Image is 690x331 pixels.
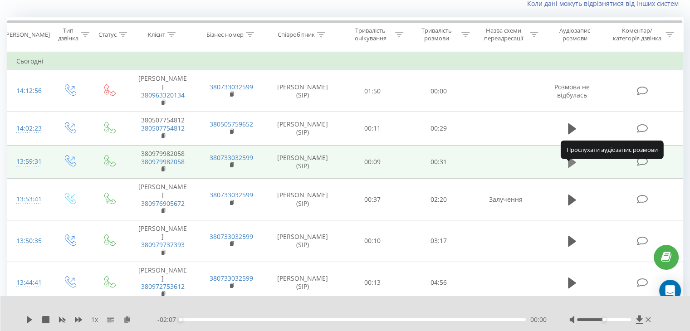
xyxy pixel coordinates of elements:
[406,262,471,303] td: 04:56
[141,91,185,99] a: 380963320134
[179,318,182,321] div: Accessibility label
[548,27,602,42] div: Аудіозапис розмови
[16,232,40,250] div: 13:50:35
[206,31,244,39] div: Бізнес номер
[266,70,340,112] td: [PERSON_NAME] (SIP)
[266,145,340,179] td: [PERSON_NAME] (SIP)
[16,190,40,208] div: 13:53:41
[610,27,663,42] div: Коментар/категорія дзвінка
[406,220,471,262] td: 03:17
[210,232,253,241] a: 380733032599
[340,262,406,303] td: 00:13
[210,83,253,91] a: 380733032599
[659,280,681,302] div: Open Intercom Messenger
[278,31,315,39] div: Співробітник
[530,315,547,324] span: 00:00
[128,70,197,112] td: [PERSON_NAME]
[480,27,528,42] div: Назва схеми переадресації
[561,141,664,159] div: Прослухати аудіозапис розмови
[414,27,459,42] div: Тривалість розмови
[128,262,197,303] td: [PERSON_NAME]
[16,120,40,137] div: 14:02:23
[98,31,117,39] div: Статус
[16,274,40,292] div: 13:44:41
[57,27,78,42] div: Тип дзвінка
[266,112,340,146] td: [PERSON_NAME] (SIP)
[210,153,253,162] a: 380733032599
[141,282,185,291] a: 380972753612
[602,318,606,321] div: Accessibility label
[340,70,406,112] td: 01:50
[16,153,40,170] div: 13:59:31
[340,220,406,262] td: 00:10
[348,27,393,42] div: Тривалість очікування
[141,240,185,249] a: 380979737393
[128,179,197,220] td: [PERSON_NAME]
[210,274,253,282] a: 380733032599
[7,52,683,70] td: Сьогодні
[157,315,181,324] span: - 02:07
[340,179,406,220] td: 00:37
[128,145,197,179] td: 380979982058
[141,157,185,166] a: 380979982058
[148,31,165,39] div: Клієнт
[210,190,253,199] a: 380733032599
[91,315,98,324] span: 1 x
[141,199,185,208] a: 380976905672
[210,120,253,128] a: 380505759652
[554,83,590,99] span: Розмова не відбулась
[406,112,471,146] td: 00:29
[128,112,197,146] td: 380507754812
[340,112,406,146] td: 00:11
[406,179,471,220] td: 02:20
[340,145,406,179] td: 00:09
[266,220,340,262] td: [PERSON_NAME] (SIP)
[4,31,50,39] div: [PERSON_NAME]
[406,145,471,179] td: 00:31
[406,70,471,112] td: 00:00
[471,179,540,220] td: Залучення
[266,179,340,220] td: [PERSON_NAME] (SIP)
[141,124,185,132] a: 380507754812
[266,262,340,303] td: [PERSON_NAME] (SIP)
[16,82,40,100] div: 14:12:56
[128,220,197,262] td: [PERSON_NAME]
